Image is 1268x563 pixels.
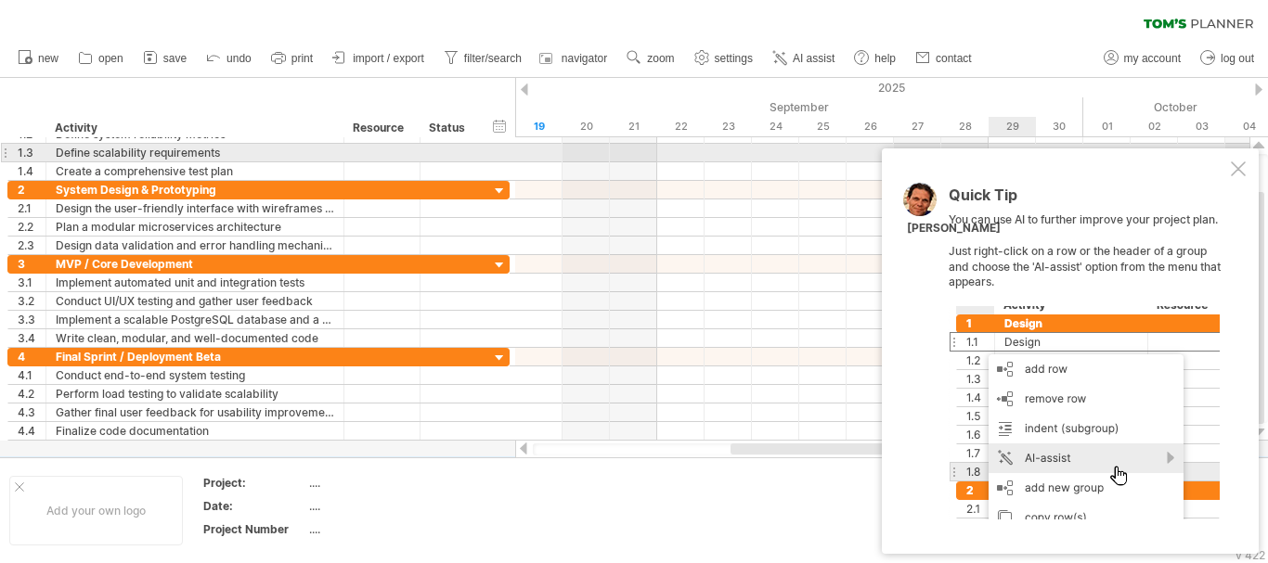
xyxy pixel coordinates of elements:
[56,255,334,273] div: MVP / Core Development
[56,237,334,254] div: Design data validation and error handling mechanisms
[18,199,45,217] div: 2.1
[56,199,334,217] div: Design the user-friendly interface with wireframes and mockups
[1178,117,1225,136] div: Friday, 3 October 2025
[56,403,334,421] div: Gather final user feedback for usability improvements
[18,181,45,198] div: 2
[56,311,334,328] div: Implement a scalable PostgreSQL database and a caching strategy
[266,46,318,70] a: print
[847,117,894,136] div: Friday, 26 September 2025
[18,218,45,236] div: 2.2
[894,117,941,136] div: Saturday, 27 September 2025
[1036,117,1083,136] div: Tuesday, 30 September 2025
[309,521,465,537] div: ....
[936,52,972,65] span: contact
[907,221,1001,237] div: [PERSON_NAME]
[18,144,45,161] div: 1.3
[18,237,45,254] div: 2.3
[38,52,58,65] span: new
[353,119,409,137] div: Resource
[752,117,799,136] div: Wednesday, 24 September 2025
[328,46,430,70] a: import / export
[56,218,334,236] div: Plan a modular microservices architecture
[439,46,527,70] a: filter/search
[18,403,45,421] div: 4.3
[203,498,305,514] div: Date:
[18,311,45,328] div: 3.3
[1083,117,1131,136] div: Wednesday, 1 October 2025
[309,498,465,514] div: ....
[203,521,305,537] div: Project Number
[18,329,45,347] div: 3.4
[768,46,840,70] a: AI assist
[18,274,45,291] div: 3.1
[56,274,334,291] div: Implement automated unit and integration tests
[18,385,45,403] div: 4.2
[98,52,123,65] span: open
[9,476,183,545] div: Add your own logo
[1196,46,1260,70] a: log out
[610,117,657,136] div: Sunday, 21 September 2025
[1099,46,1186,70] a: my account
[18,348,45,365] div: 4
[291,52,313,65] span: print
[56,144,334,161] div: Define scalability requirements
[138,46,192,70] a: save
[201,46,257,70] a: undo
[56,422,334,440] div: Finalize code documentation
[226,52,252,65] span: undo
[56,366,334,384] div: Conduct end-to-end system testing
[563,117,610,136] div: Saturday, 20 September 2025
[622,46,679,70] a: zoom
[562,52,607,65] span: navigator
[55,119,333,137] div: Activity
[163,52,187,65] span: save
[989,117,1036,136] div: Monday, 29 September 2025
[309,475,465,491] div: ....
[1124,52,1181,65] span: my account
[18,292,45,310] div: 3.2
[56,329,334,347] div: Write clean, modular, and well-documented code
[73,46,129,70] a: open
[56,181,334,198] div: System Design & Prototyping
[56,348,334,365] div: Final Sprint / Deployment Beta
[515,117,563,136] div: Friday, 19 September 2025
[1236,548,1265,562] div: v 422
[18,366,45,384] div: 4.1
[949,187,1227,519] div: You can use AI to further improve your project plan. Just right-click on a row or the header of a...
[941,117,989,136] div: Sunday, 28 September 2025
[18,255,45,273] div: 3
[690,46,758,70] a: settings
[464,52,522,65] span: filter/search
[1221,52,1254,65] span: log out
[874,52,896,65] span: help
[56,385,334,403] div: Perform load testing to validate scalability
[429,119,470,137] div: Status
[537,46,613,70] a: navigator
[705,117,752,136] div: Tuesday, 23 September 2025
[715,52,753,65] span: settings
[56,292,334,310] div: Conduct UI/UX testing and gather user feedback
[1131,117,1178,136] div: Thursday, 2 October 2025
[353,52,424,65] span: import / export
[647,52,674,65] span: zoom
[799,117,847,136] div: Thursday, 25 September 2025
[849,46,901,70] a: help
[18,422,45,440] div: 4.4
[911,46,977,70] a: contact
[18,162,45,180] div: 1.4
[13,46,64,70] a: new
[949,187,1227,212] div: Quick Tip
[203,475,305,491] div: Project:
[657,117,705,136] div: Monday, 22 September 2025
[56,162,334,180] div: Create a comprehensive test plan
[793,52,835,65] span: AI assist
